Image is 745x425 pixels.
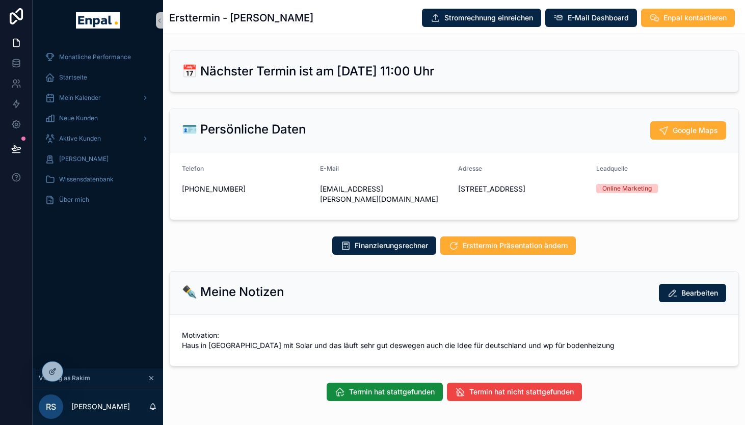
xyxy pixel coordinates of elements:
[59,73,87,82] span: Startseite
[39,68,157,87] a: Startseite
[33,41,163,222] div: scrollable content
[59,135,101,143] span: Aktive Kunden
[349,387,435,397] span: Termin hat stattgefunden
[182,284,284,300] h2: ✒️ Meine Notizen
[596,165,628,172] span: Leadquelle
[447,383,582,401] button: Termin hat nicht stattgefunden
[46,401,56,413] span: RS
[320,184,450,204] span: [EMAIL_ADDRESS][PERSON_NAME][DOMAIN_NAME]
[320,165,339,172] span: E-Mail
[39,129,157,148] a: Aktive Kunden
[440,236,576,255] button: Ersttermin Präsentation ändern
[59,155,109,163] span: [PERSON_NAME]
[458,165,482,172] span: Adresse
[659,284,726,302] button: Bearbeiten
[568,13,629,23] span: E-Mail Dashboard
[71,402,130,412] p: [PERSON_NAME]
[39,109,157,127] a: Neue Kunden
[469,387,574,397] span: Termin hat nicht stattgefunden
[169,11,313,25] h1: Ersttermin - [PERSON_NAME]
[59,53,131,61] span: Monatliche Performance
[663,13,727,23] span: Enpal kontaktieren
[681,288,718,298] span: Bearbeiten
[59,94,101,102] span: Mein Kalender
[650,121,726,140] button: Google Maps
[39,48,157,66] a: Monatliche Performance
[182,121,306,138] h2: 🪪 Persönliche Daten
[545,9,637,27] button: E-Mail Dashboard
[39,170,157,189] a: Wissensdatenbank
[602,184,652,193] div: Online Marketing
[39,374,90,382] span: Viewing as Rakim
[458,184,588,194] span: [STREET_ADDRESS]
[59,175,114,183] span: Wissensdatenbank
[444,13,533,23] span: Stromrechnung einreichen
[355,241,428,251] span: Finanzierungsrechner
[182,184,312,194] span: [PHONE_NUMBER]
[39,191,157,209] a: Über mich
[327,383,443,401] button: Termin hat stattgefunden
[422,9,541,27] button: Stromrechnung einreichen
[76,12,119,29] img: App logo
[182,330,726,351] span: Motivation: Haus in [GEOGRAPHIC_DATA] mit Solar und das läuft sehr gut deswegen auch die Idee für...
[39,89,157,107] a: Mein Kalender
[182,63,434,79] h2: 📅 Nächster Termin ist am [DATE] 11:00 Uhr
[39,150,157,168] a: [PERSON_NAME]
[59,114,98,122] span: Neue Kunden
[463,241,568,251] span: Ersttermin Präsentation ändern
[673,125,718,136] span: Google Maps
[182,165,204,172] span: Telefon
[641,9,735,27] button: Enpal kontaktieren
[332,236,436,255] button: Finanzierungsrechner
[59,196,89,204] span: Über mich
